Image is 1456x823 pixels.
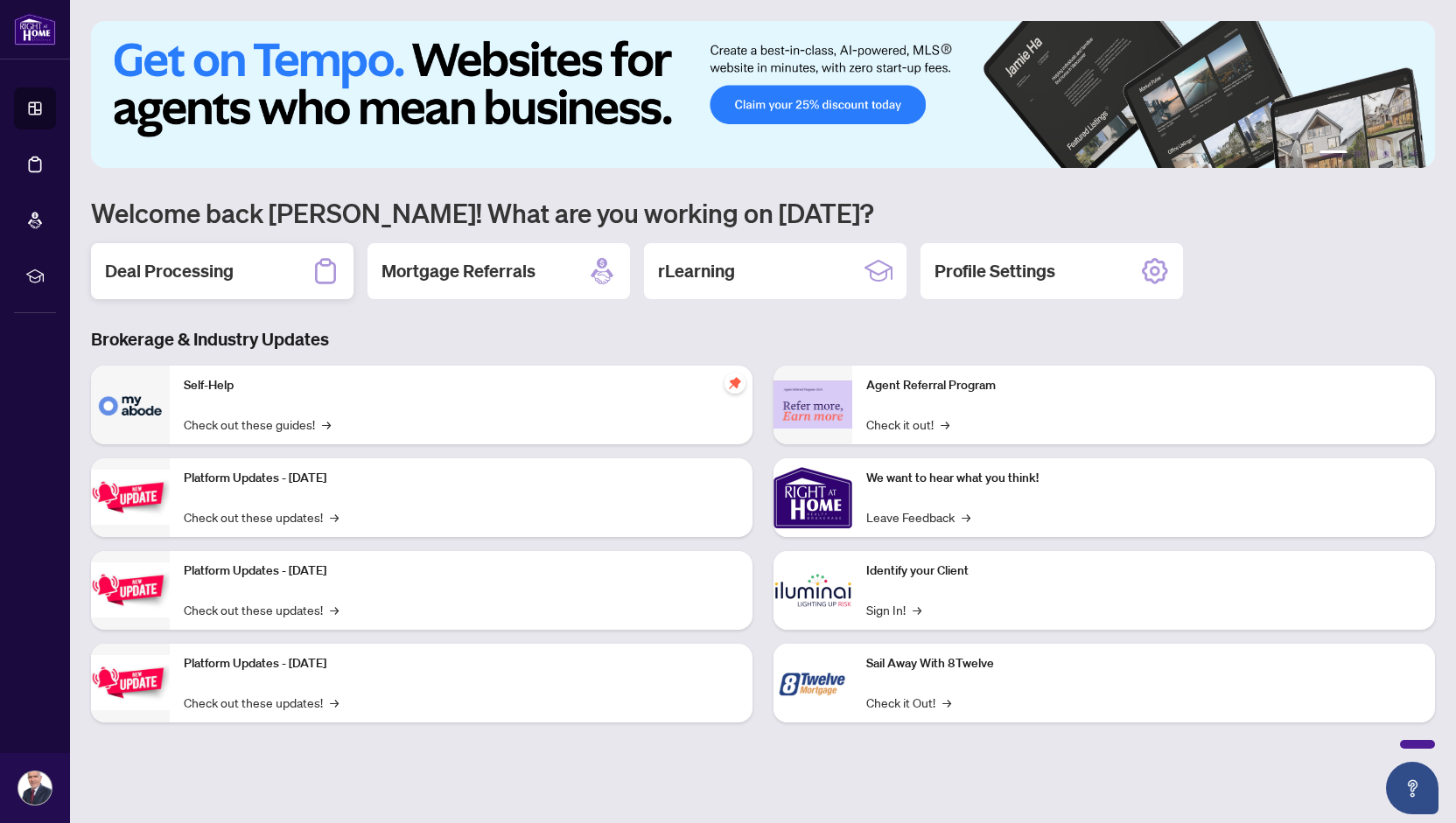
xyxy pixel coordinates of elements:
img: Slide 0 [91,21,1435,168]
a: Check out these updates!→ [184,600,339,619]
a: Check out these updates!→ [184,507,339,527]
button: 2 [1354,150,1361,157]
p: Sail Away With 8Twelve [866,654,1421,673]
p: Platform Updates - [DATE] [184,654,738,673]
img: We want to hear what you think! [773,458,852,537]
a: Check out these updates!→ [184,693,339,712]
img: Self-Help [91,366,170,444]
span: → [330,600,339,619]
p: Self-Help [184,376,738,395]
button: 6 [1410,150,1417,157]
img: Agent Referral Program [773,380,852,429]
button: 4 [1382,150,1389,157]
h1: Welcome back [PERSON_NAME]! What are you working on [DATE]? [91,196,1435,229]
button: 5 [1396,150,1403,157]
p: Agent Referral Program [866,376,1421,395]
span: → [941,415,949,434]
p: We want to hear what you think! [866,469,1421,488]
img: Platform Updates - July 21, 2025 [91,470,170,525]
h2: rLearning [658,259,735,283]
button: Open asap [1386,762,1438,814]
a: Check it Out!→ [866,693,951,712]
p: Platform Updates - [DATE] [184,561,738,581]
img: Identify your Client [773,551,852,630]
img: logo [14,13,56,45]
p: Identify your Client [866,561,1421,581]
h2: Profile Settings [934,259,1055,283]
button: 1 [1319,150,1347,157]
img: Platform Updates - July 8, 2025 [91,562,170,617]
img: Sail Away With 8Twelve [773,644,852,722]
p: Platform Updates - [DATE] [184,469,738,488]
span: → [330,507,339,527]
span: → [962,507,970,527]
a: Leave Feedback→ [866,507,970,527]
img: Profile Icon [18,771,52,805]
a: Sign In!→ [866,600,921,619]
h2: Mortgage Referrals [381,259,535,283]
span: → [913,600,921,619]
span: pushpin [724,373,745,394]
span: → [942,693,951,712]
img: Platform Updates - June 23, 2025 [91,655,170,710]
button: 3 [1368,150,1375,157]
span: → [322,415,331,434]
span: → [330,693,339,712]
h2: Deal Processing [105,259,234,283]
a: Check it out!→ [866,415,949,434]
a: Check out these guides!→ [184,415,331,434]
h3: Brokerage & Industry Updates [91,327,1435,352]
